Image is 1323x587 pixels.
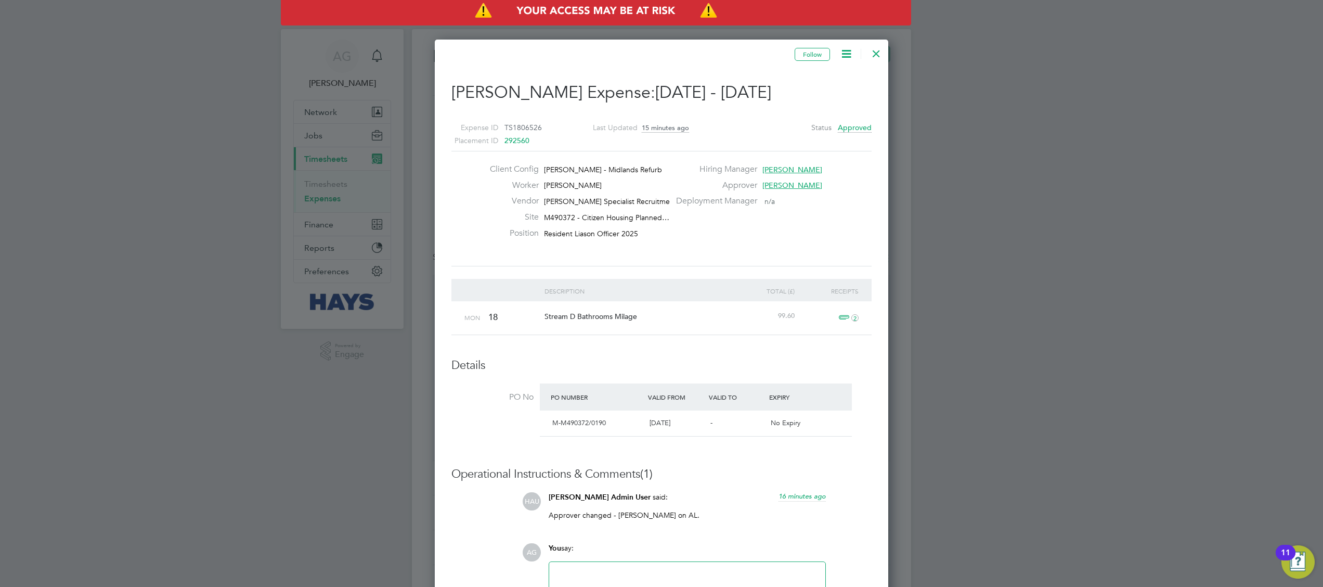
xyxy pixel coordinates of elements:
[544,165,662,174] span: [PERSON_NAME] - Midlands Refurb
[838,123,872,133] span: Approved
[544,312,637,321] span: Stream D Bathrooms Milage
[640,467,653,481] span: (1)
[482,196,539,207] label: Vendor
[438,121,498,134] label: Expense ID
[523,543,541,562] span: AG
[1281,545,1315,579] button: Open Resource Center, 11 new notifications
[464,313,480,322] span: Mon
[523,492,541,511] span: HAU
[438,134,498,147] label: Placement ID
[504,136,529,145] span: 292560
[482,228,539,239] label: Position
[851,314,859,322] i: 2
[548,388,645,406] div: PO Number
[549,511,826,520] p: Approver changed - [PERSON_NAME] on AL.
[670,164,757,175] label: Hiring Manager
[645,388,706,406] div: Valid From
[650,418,670,427] span: [DATE]
[642,123,689,133] span: 15 minutes ago
[482,212,539,223] label: Site
[451,358,872,373] h3: Details
[767,388,827,406] div: Expiry
[764,197,775,206] span: n/a
[549,544,561,553] span: You
[451,392,534,403] label: PO No
[552,418,606,427] span: M-M490372/0190
[544,197,703,206] span: [PERSON_NAME] Specialist Recruitment Limited
[710,418,712,427] span: -
[778,311,795,320] span: 99.60
[779,492,826,501] span: 16 minutes ago
[482,180,539,191] label: Worker
[544,181,602,190] span: [PERSON_NAME]
[451,82,872,104] h2: [PERSON_NAME] Expense:
[488,312,498,323] span: 18
[706,388,767,406] div: Valid To
[549,543,826,562] div: say:
[549,493,651,502] span: [PERSON_NAME] Admin User
[544,229,638,238] span: Resident Liason Officer 2025
[762,181,822,190] span: [PERSON_NAME]
[1281,553,1290,566] div: 11
[578,121,638,134] label: Last Updated
[670,196,757,207] label: Deployment Manager
[795,48,830,61] button: Follow
[653,492,668,502] span: said:
[504,123,542,132] span: TS1806526
[771,418,800,427] span: No Expiry
[670,180,757,191] label: Approver
[655,82,771,103] span: [DATE] - [DATE]
[733,279,797,303] div: Total (£)
[482,164,539,175] label: Client Config
[797,279,861,303] div: Receipts
[544,213,669,222] span: M490372 - Citizen Housing Planned…
[451,467,872,482] h3: Operational Instructions & Comments
[762,165,822,174] span: [PERSON_NAME]
[542,279,734,303] div: Description
[811,121,832,134] label: Status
